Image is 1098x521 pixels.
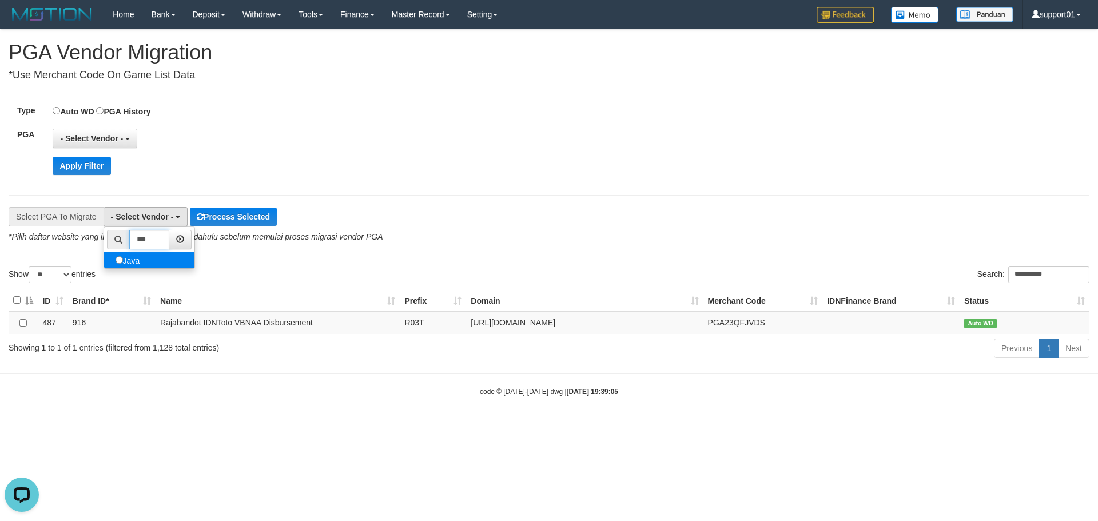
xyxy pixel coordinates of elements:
[960,289,1089,312] th: Status: activate to sort column ascending
[190,208,277,226] button: Process Selected
[116,256,123,264] input: Java
[466,289,703,312] th: Domain: activate to sort column ascending
[5,5,39,39] button: Open LiveChat chat widget
[29,266,71,283] select: Showentries
[9,266,96,283] label: Show entries
[9,105,53,116] label: Type
[9,232,383,241] i: *Pilih daftar website yang ingin dipindahkan terlebih dahulu sebelum memulai proses migrasi vendo...
[38,289,67,312] th: ID: activate to sort column ascending
[480,388,618,396] small: code © [DATE]-[DATE] dwg |
[9,207,104,226] div: Select PGA To Migrate
[964,319,997,328] span: Auto WD
[156,312,400,334] td: Rajabandot IDNToto VBNAA Disbursement
[9,70,1089,81] h4: *Use Merchant Code On Game List Data
[60,134,123,143] span: - Select Vendor -
[400,312,466,334] td: R03T
[104,252,152,268] label: Java
[68,289,156,312] th: Brand ID*: activate to sort column ascending
[1008,266,1089,283] input: Search:
[53,107,60,114] input: Auto WD
[96,105,150,117] label: PGA History
[111,212,174,221] span: - Select Vendor -
[1039,339,1059,358] a: 1
[53,157,110,175] button: Apply Filter
[400,289,466,312] th: Prefix: activate to sort column ascending
[53,129,137,148] button: - Select Vendor -
[9,337,449,353] div: Showing 1 to 1 of 1 entries (filtered from 1,128 total entries)
[9,41,1089,64] h1: PGA Vendor Migration
[956,7,1013,22] img: panduan.png
[96,107,104,114] input: PGA History
[104,207,188,226] button: - Select Vendor -
[891,7,939,23] img: Button%20Memo.svg
[68,312,156,334] td: 916
[9,6,96,23] img: MOTION_logo.png
[9,129,53,140] label: PGA
[1058,339,1089,358] a: Next
[567,388,618,396] strong: [DATE] 19:39:05
[822,289,960,312] th: IDNFinance Brand: activate to sort column ascending
[977,266,1089,283] label: Search:
[53,105,94,117] label: Auto WD
[817,7,874,23] img: Feedback.jpg
[994,339,1040,358] a: Previous
[466,312,703,334] td: [URL][DOMAIN_NAME]
[156,289,400,312] th: Name: activate to sort column ascending
[38,312,67,334] td: 487
[703,312,823,334] td: PGA23QFJVDS
[703,289,823,312] th: Merchant Code: activate to sort column ascending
